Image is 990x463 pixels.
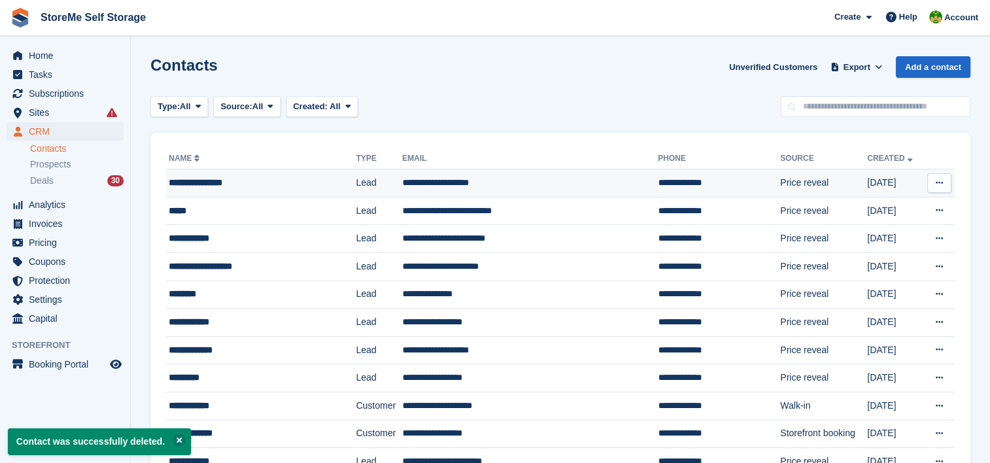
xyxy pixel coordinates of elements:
[929,10,942,24] img: StorMe
[7,290,124,309] a: menu
[7,214,124,233] a: menu
[29,214,107,233] span: Invoices
[724,56,822,78] a: Unverified Customers
[150,96,208,118] button: Type: All
[356,309,402,337] td: Lead
[867,169,923,197] td: [DATE]
[7,65,124,84] a: menu
[29,233,107,252] span: Pricing
[828,56,885,78] button: Export
[29,84,107,103] span: Subscriptions
[780,392,867,420] td: Walk-in
[330,101,341,111] span: All
[293,101,328,111] span: Created:
[834,10,860,24] span: Create
[29,65,107,84] span: Tasks
[35,7,151,28] a: StoreMe Self Storage
[30,158,71,171] span: Prospects
[356,225,402,253] td: Lead
[658,148,780,169] th: Phone
[867,197,923,225] td: [DATE]
[221,100,252,113] span: Source:
[867,420,923,448] td: [DATE]
[10,8,30,27] img: stora-icon-8386f47178a22dfd0bd8f6a31ec36ba5ce8667c1dd55bd0f319d3a0aa187defe.svg
[29,290,107,309] span: Settings
[780,252,867,281] td: Price reveal
[29,103,107,122] span: Sites
[780,148,867,169] th: Source
[29,355,107,373] span: Booking Portal
[402,148,658,169] th: Email
[899,10,917,24] span: Help
[7,271,124,290] a: menu
[169,154,202,163] a: Name
[29,122,107,141] span: CRM
[7,355,124,373] a: menu
[867,309,923,337] td: [DATE]
[867,281,923,309] td: [DATE]
[30,175,54,187] span: Deals
[7,46,124,65] a: menu
[29,309,107,328] span: Capital
[356,197,402,225] td: Lead
[867,252,923,281] td: [DATE]
[356,392,402,420] td: Customer
[7,84,124,103] a: menu
[29,252,107,271] span: Coupons
[780,281,867,309] td: Price reveal
[253,100,264,113] span: All
[356,169,402,197] td: Lead
[30,174,124,188] a: Deals 30
[780,336,867,364] td: Price reveal
[944,11,978,24] span: Account
[30,158,124,171] a: Prospects
[29,271,107,290] span: Protection
[896,56,970,78] a: Add a contact
[286,96,358,118] button: Created: All
[213,96,281,118] button: Source: All
[7,233,124,252] a: menu
[780,197,867,225] td: Price reveal
[180,100,191,113] span: All
[780,225,867,253] td: Price reveal
[867,364,923,392] td: [DATE]
[780,364,867,392] td: Price reveal
[7,252,124,271] a: menu
[150,56,218,74] h1: Contacts
[780,420,867,448] td: Storefront booking
[29,196,107,214] span: Analytics
[29,46,107,65] span: Home
[867,336,923,364] td: [DATE]
[107,107,117,118] i: Smart entry sync failures have occurred
[867,225,923,253] td: [DATE]
[107,175,124,186] div: 30
[7,196,124,214] a: menu
[356,364,402,392] td: Lead
[356,148,402,169] th: Type
[30,143,124,155] a: Contacts
[356,336,402,364] td: Lead
[867,154,915,163] a: Created
[108,356,124,372] a: Preview store
[12,339,130,352] span: Storefront
[7,309,124,328] a: menu
[356,420,402,448] td: Customer
[843,61,870,74] span: Export
[8,428,191,455] p: Contact was successfully deleted.
[7,103,124,122] a: menu
[356,281,402,309] td: Lead
[7,122,124,141] a: menu
[780,309,867,337] td: Price reveal
[356,252,402,281] td: Lead
[158,100,180,113] span: Type:
[780,169,867,197] td: Price reveal
[867,392,923,420] td: [DATE]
